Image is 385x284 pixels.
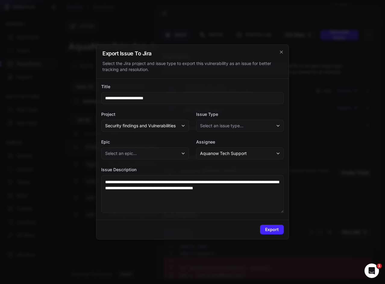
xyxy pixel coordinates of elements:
[365,264,379,278] iframe: Intercom live chat
[101,111,189,117] label: Project
[196,139,284,145] label: Assignee
[102,60,283,73] div: Select the Jira project and issue type to export this vulnerability as an issue for better tracki...
[196,147,284,159] button: Aquanow Tech Support
[260,225,284,234] button: Export
[101,147,189,159] button: Select an epic...
[101,84,284,90] label: Title
[102,51,283,56] h2: Export Issue To Jira
[101,120,189,132] button: Security findings and Vulnerabilities
[101,139,189,145] label: Epic
[200,123,243,129] span: Select an issue type...
[196,120,284,132] button: Select an issue type...
[101,167,284,173] label: Issue Description
[196,111,284,117] label: Issue Type
[105,123,176,129] span: Security findings and Vulnerabilities
[377,264,382,268] span: 1
[279,50,284,54] svg: cross 2,
[105,150,137,156] span: Select an epic...
[200,150,247,156] span: Aquanow Tech Support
